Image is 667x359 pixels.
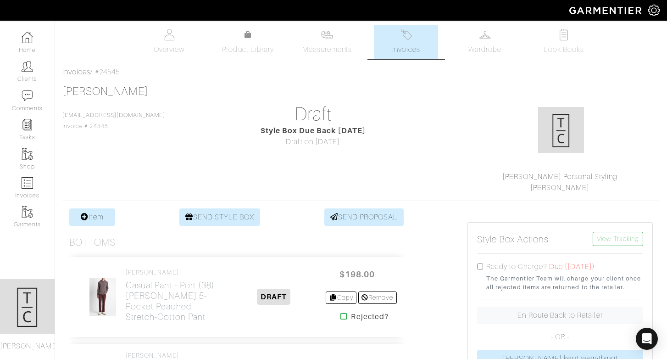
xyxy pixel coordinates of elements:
img: garmentier-logo-header-white-b43fb05a5012e4ada735d5af1a66efaba907eab6374d6393d1fbf88cb4ef424d.png [565,2,648,18]
img: todo-9ac3debb85659649dc8f770b8b6100bb5dab4b48dedcbae339e5042a72dfd3cc.svg [558,29,570,40]
h1: Draft [220,103,406,125]
span: Measurements [302,44,352,55]
a: SEND PROPOSAL [324,208,404,226]
span: $198.00 [329,264,384,284]
img: garments-icon-b7da505a4dc4fd61783c78ac3ca0ef83fa9d6f193b1c9dc38574b1d14d53ca28.png [22,148,33,160]
img: clients-icon-6bae9207a08558b7cb47a8932f037763ab4055f8c8b6bfacd5dc20c3e0201464.png [22,61,33,72]
img: dashboard-icon-dbcd8f5a0b271acd01030246c82b418ddd0df26cd7fceb0bd07c9910d44c42f6.png [22,32,33,43]
a: Wardrobe [453,25,517,59]
h3: Bottoms [69,237,116,248]
img: gear-icon-white-bd11855cb880d31180b6d7d6211b90ccbf57a29d726f0c71d8c61bd08dd39cc2.png [648,5,660,16]
a: Invoices [62,68,90,76]
a: Invoices [374,25,438,59]
a: Product Library [216,29,280,55]
a: Measurements [295,25,360,59]
a: [PERSON_NAME] Casual Pant - Port (38)[PERSON_NAME] 5-Pocket Peached Stretch-Cotton Pant [126,269,222,322]
h5: Style Box Actions [477,234,549,245]
img: orders-icon-0abe47150d42831381b5fb84f609e132dff9fe21cb692f30cb5eec754e2cba89.png [22,177,33,189]
span: Invoices [392,44,420,55]
a: Look Books [532,25,596,59]
span: Look Books [544,44,584,55]
img: KRkvyPhzwqz4krbMXR7yrQNu [89,278,117,316]
div: Open Intercom Messenger [636,328,658,350]
strong: Rejected? [351,311,388,322]
a: Overview [137,25,201,59]
span: Due ([DATE]) [549,263,595,271]
a: Copy [326,292,356,304]
span: Overview [154,44,184,55]
div: / #24545 [62,67,660,78]
span: Product Library [222,44,274,55]
label: Ready to Charge? [486,261,547,272]
p: - OR - [477,331,643,342]
img: reminder-icon-8004d30b9f0a5d33ae49ab947aed9ed385cf756f9e5892f1edd6e32f2345188e.png [22,119,33,130]
a: [PERSON_NAME] [530,184,590,192]
a: [PERSON_NAME] Personal Styling [502,173,618,181]
a: Remove [358,292,396,304]
a: [EMAIL_ADDRESS][DOMAIN_NAME] [62,112,165,118]
img: basicinfo-40fd8af6dae0f16599ec9e87c0ef1c0a1fdea2edbe929e3d69a839185d80c458.svg [163,29,175,40]
h4: [PERSON_NAME] [126,269,222,276]
a: View Tracking [593,232,643,246]
h2: Casual Pant - Port (38) [PERSON_NAME] 5-Pocket Peached Stretch-Cotton Pant [126,280,222,322]
span: Wardrobe [468,44,501,55]
div: Draft on [DATE] [220,136,406,147]
small: The Garmentier Team will charge your client once all rejected items are returned to the retailer. [486,274,643,292]
img: garments-icon-b7da505a4dc4fd61783c78ac3ca0ef83fa9d6f193b1c9dc38574b1d14d53ca28.png [22,206,33,218]
a: Item [69,208,115,226]
a: En Route Back to Retailer [477,307,643,324]
img: wardrobe-487a4870c1b7c33e795ec22d11cfc2ed9d08956e64fb3008fe2437562e282088.svg [479,29,491,40]
span: DRAFT [257,289,290,305]
img: orders-27d20c2124de7fd6de4e0e44c1d41de31381a507db9b33961299e4e07d508b8c.svg [400,29,412,40]
img: xy6mXSck91kMuDdgTatmsT54.png [538,107,584,153]
div: Style Box Due Back [DATE] [220,125,406,136]
a: SEND STYLE BOX [179,208,261,226]
a: [PERSON_NAME] [62,85,148,97]
img: measurements-466bbee1fd09ba9460f595b01e5d73f9e2bff037440d3c8f018324cb6cdf7a4a.svg [321,29,333,40]
img: comment-icon-a0a6a9ef722e966f86d9cbdc48e553b5cf19dbc54f86b18d962a5391bc8f6eb6.png [22,90,33,101]
span: Invoice # 24545 [62,112,165,129]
